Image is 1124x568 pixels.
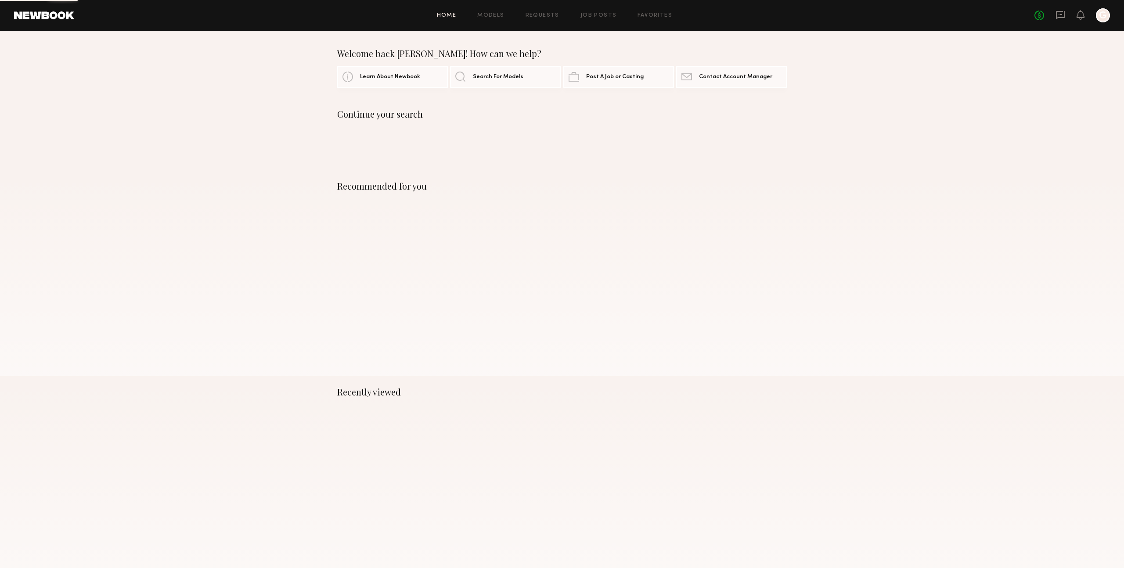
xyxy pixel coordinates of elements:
a: Search For Models [450,66,561,88]
a: G [1096,8,1110,22]
div: Recommended for you [337,181,787,191]
div: Welcome back [PERSON_NAME]! How can we help? [337,48,787,59]
div: Continue your search [337,109,787,119]
a: Requests [526,13,559,18]
a: Models [477,13,504,18]
a: Favorites [638,13,672,18]
span: Search For Models [473,74,523,80]
div: Recently viewed [337,387,787,397]
a: Home [437,13,457,18]
a: Post A Job or Casting [563,66,674,88]
span: Contact Account Manager [699,74,772,80]
a: Learn About Newbook [337,66,448,88]
a: Contact Account Manager [676,66,787,88]
span: Post A Job or Casting [586,74,644,80]
a: Job Posts [580,13,617,18]
span: Learn About Newbook [360,74,420,80]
